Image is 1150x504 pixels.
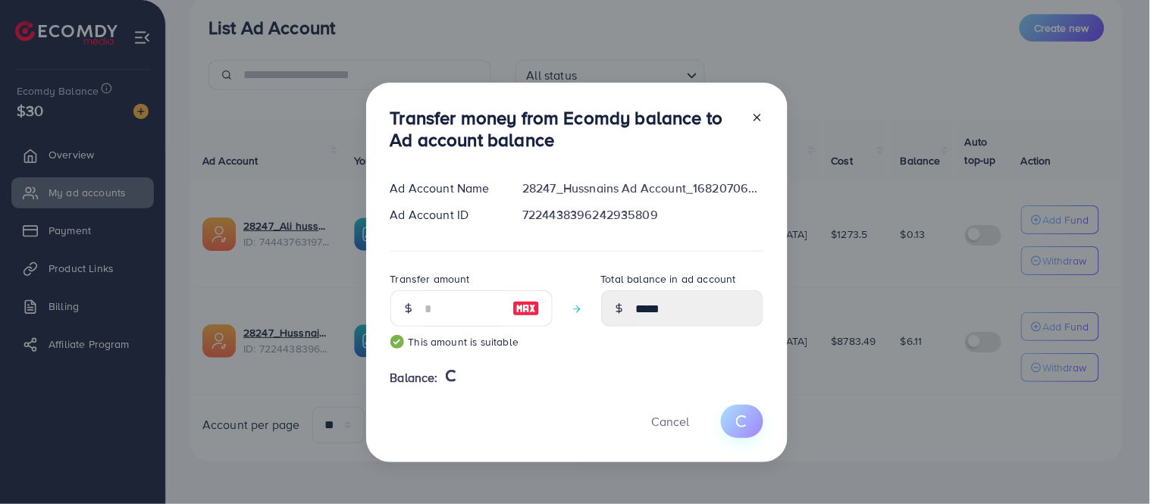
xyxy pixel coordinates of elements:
label: Transfer amount [390,271,470,286]
img: guide [390,335,404,349]
div: Ad Account ID [378,206,511,224]
div: Ad Account Name [378,180,511,197]
button: Cancel [633,405,709,437]
div: 7224438396242935809 [510,206,775,224]
div: 28247_Hussnains Ad Account_1682070647889 [510,180,775,197]
small: This amount is suitable [390,334,553,349]
h3: Transfer money from Ecomdy balance to Ad account balance [390,107,739,151]
img: image [512,299,540,318]
span: Balance: [390,369,438,387]
iframe: Chat [1086,436,1139,493]
label: Total balance in ad account [601,271,736,286]
span: Cancel [652,413,690,430]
